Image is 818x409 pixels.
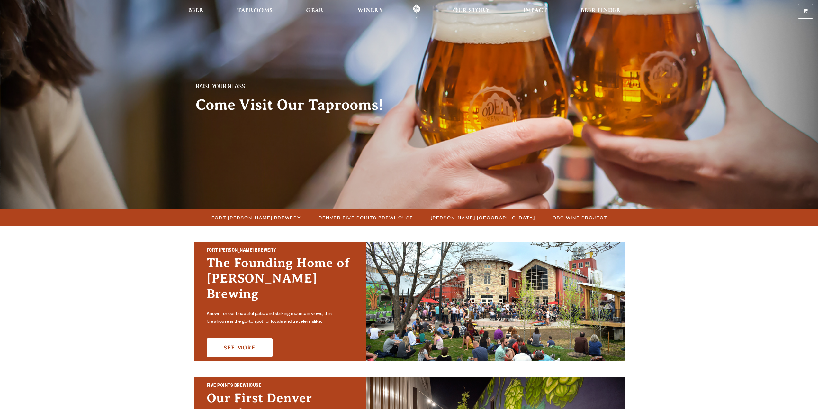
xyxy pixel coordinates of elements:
[196,97,396,113] h2: Come Visit Our Taprooms!
[207,255,353,308] h3: The Founding Home of [PERSON_NAME] Brewing
[580,8,621,13] span: Beer Finder
[405,4,429,19] a: Odell Home
[306,8,324,13] span: Gear
[453,8,490,13] span: Our Story
[549,213,610,222] a: OBC Wine Project
[353,4,387,19] a: Winery
[207,247,353,255] h2: Fort [PERSON_NAME] Brewery
[553,213,607,222] span: OBC Wine Project
[319,213,413,222] span: Denver Five Points Brewhouse
[233,4,277,19] a: Taprooms
[357,8,383,13] span: Winery
[207,311,353,326] p: Known for our beautiful patio and striking mountain views, this brewhouse is the go-to spot for l...
[184,4,208,19] a: Beer
[523,8,547,13] span: Impact
[302,4,328,19] a: Gear
[208,213,304,222] a: Fort [PERSON_NAME] Brewery
[366,242,625,361] img: Fort Collins Brewery & Taproom'
[196,83,245,92] span: Raise your glass
[207,382,353,390] h2: Five Points Brewhouse
[237,8,273,13] span: Taprooms
[188,8,204,13] span: Beer
[519,4,551,19] a: Impact
[576,4,625,19] a: Beer Finder
[431,213,535,222] span: [PERSON_NAME] [GEOGRAPHIC_DATA]
[315,213,417,222] a: Denver Five Points Brewhouse
[211,213,301,222] span: Fort [PERSON_NAME] Brewery
[427,213,538,222] a: [PERSON_NAME] [GEOGRAPHIC_DATA]
[207,338,273,357] a: See More
[449,4,494,19] a: Our Story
